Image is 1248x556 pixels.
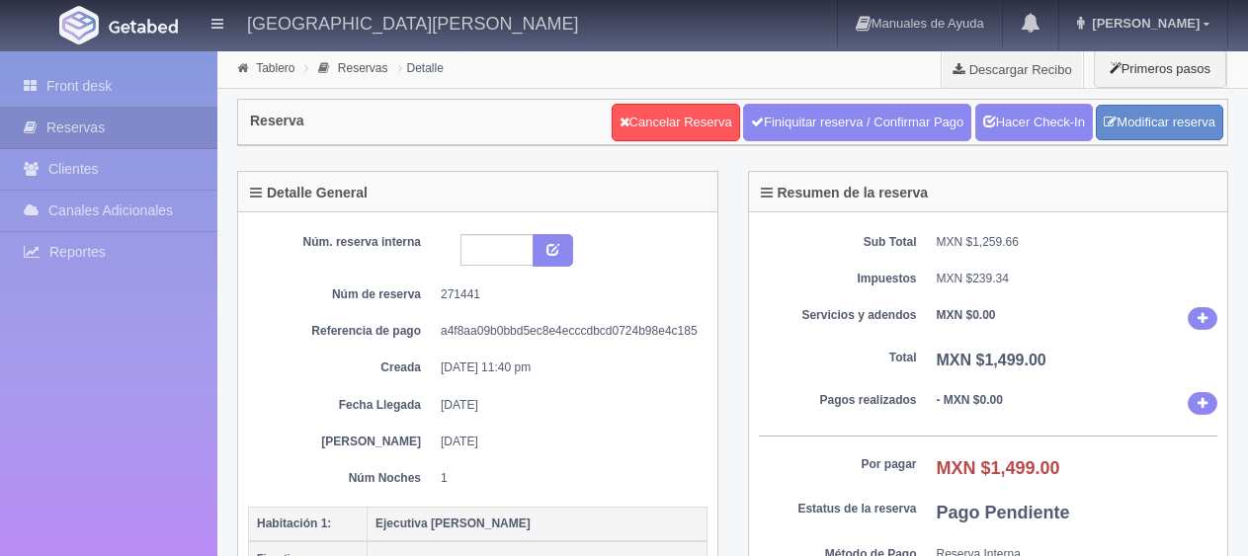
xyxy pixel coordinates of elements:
[759,456,917,473] dt: Por pagar
[441,470,693,487] dd: 1
[263,397,421,414] dt: Fecha Llegada
[937,393,1003,407] b: - MXN $0.00
[937,271,1218,287] dd: MXN $239.34
[612,104,740,141] a: Cancelar Reserva
[937,352,1046,368] b: MXN $1,499.00
[975,104,1093,141] a: Hacer Check-In
[393,58,449,77] li: Detalle
[937,503,1070,522] b: Pago Pendiente
[109,19,178,34] img: Getabed
[257,516,331,530] b: Habitación 1:
[759,501,917,517] dt: Estatus de la reserva
[59,6,99,44] img: Getabed
[1096,105,1223,141] a: Modificar reserva
[263,234,421,251] dt: Núm. reserva interna
[743,104,971,141] a: Finiquitar reserva / Confirmar Pago
[759,350,917,366] dt: Total
[263,359,421,376] dt: Creada
[338,61,388,75] a: Reservas
[368,507,707,541] th: Ejecutiva [PERSON_NAME]
[1094,49,1226,88] button: Primeros pasos
[250,114,304,128] h4: Reserva
[759,234,917,251] dt: Sub Total
[441,323,693,340] dd: a4f8aa09b0bbd5ec8e4ecccdbcd0724b98e4c185
[263,323,421,340] dt: Referencia de pago
[263,286,421,303] dt: Núm de reserva
[937,308,996,322] b: MXN $0.00
[441,397,693,414] dd: [DATE]
[942,49,1083,89] a: Descargar Recibo
[937,458,1060,478] b: MXN $1,499.00
[759,271,917,287] dt: Impuestos
[761,186,929,200] h4: Resumen de la reserva
[250,186,368,200] h4: Detalle General
[256,61,294,75] a: Tablero
[937,234,1218,251] dd: MXN $1,259.66
[441,286,693,303] dd: 271441
[441,359,693,376] dd: [DATE] 11:40 pm
[759,392,917,409] dt: Pagos realizados
[759,307,917,324] dt: Servicios y adendos
[263,434,421,450] dt: [PERSON_NAME]
[263,470,421,487] dt: Núm Noches
[1087,16,1200,31] span: [PERSON_NAME]
[247,10,578,35] h4: [GEOGRAPHIC_DATA][PERSON_NAME]
[441,434,693,450] dd: [DATE]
